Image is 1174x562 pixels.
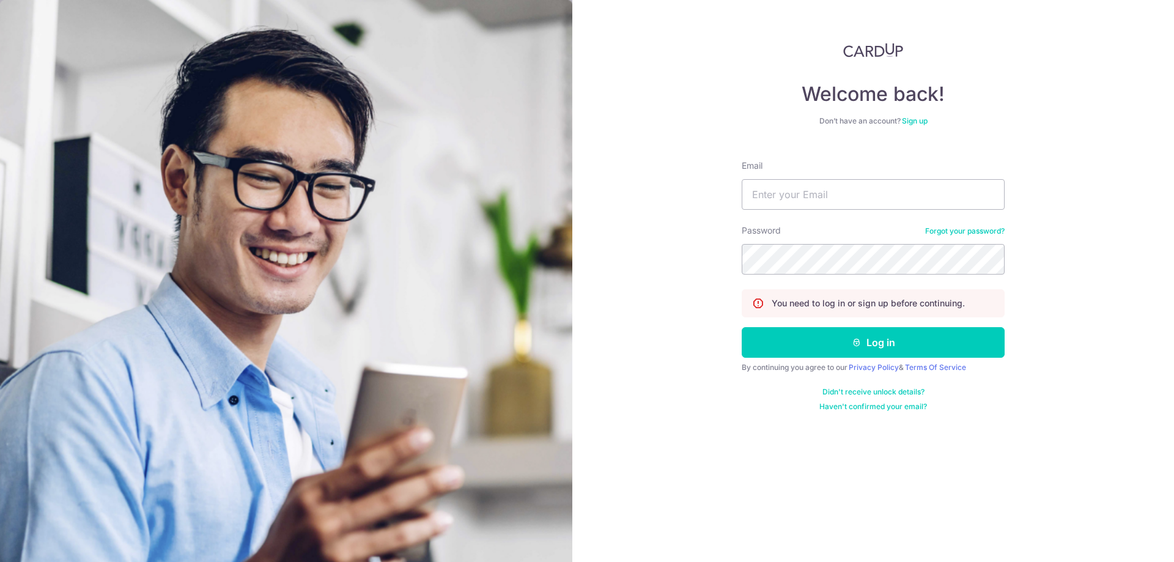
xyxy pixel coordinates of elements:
[905,363,966,372] a: Terms Of Service
[902,116,928,125] a: Sign up
[925,226,1005,236] a: Forgot your password?
[742,160,762,172] label: Email
[822,387,925,397] a: Didn't receive unlock details?
[742,327,1005,358] button: Log in
[772,297,965,309] p: You need to log in or sign up before continuing.
[742,179,1005,210] input: Enter your Email
[742,363,1005,372] div: By continuing you agree to our &
[849,363,899,372] a: Privacy Policy
[742,82,1005,106] h4: Welcome back!
[819,402,927,412] a: Haven't confirmed your email?
[742,116,1005,126] div: Don’t have an account?
[742,224,781,237] label: Password
[843,43,903,57] img: CardUp Logo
